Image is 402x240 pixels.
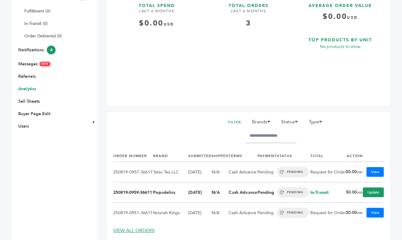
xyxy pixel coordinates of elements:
a: Order Delivered (0) [24,33,62,39]
td: Popadelics [153,182,188,203]
th: ACTION [346,150,363,162]
td: In-Transit [310,182,346,203]
td: Nourish Kings [153,203,188,223]
td: Cash Advance [229,203,257,223]
td: N/A [212,203,229,223]
span: USD [164,22,174,27]
h4: LAST 6 MONTHS [205,9,292,18]
li: Status [278,118,305,129]
td: $0.00 [346,182,363,203]
li: Type [306,118,329,129]
td: Pending [257,203,277,223]
h4: $0.00 [297,12,384,26]
span: PENDING [277,187,309,197]
a: In-Transit (0) [24,21,48,26]
td: N/A [212,182,229,203]
span: USD [357,170,363,174]
span: USD [347,15,358,20]
th: STATUS [277,150,310,162]
span: 4 [47,46,56,54]
a: Sell Sheets [18,98,40,104]
span: NEW [39,62,50,66]
th: TOTAL [310,150,346,162]
td: [DATE] [188,182,212,203]
a: TOP PRODUCTS BY UNIT No products to show [297,31,384,95]
th: ORDER NUMBER [113,150,153,162]
p: No products to show [297,43,384,50]
a: Analytics [18,86,36,92]
h3: TOP PRODUCTS BY UNIT [297,31,384,43]
a: Update [363,187,384,197]
div: 3 [205,18,292,29]
a: 250819-0959-36611 [113,190,152,195]
a: Buyer Page Edit [18,111,50,117]
th: SHIPPED [212,150,229,162]
td: Request for Order [310,162,346,182]
a: View [366,208,384,218]
span: PENDING [277,167,309,177]
a: Fulfillment (0) [24,8,50,14]
td: Cash Advance [229,182,257,203]
span: USD [357,211,363,215]
a: Users [18,123,29,129]
a: 250819-0951-36611 [113,210,153,216]
a: VIEW ALL ORDERS [113,227,155,234]
h2: FILTER: [228,118,243,126]
th: PAYMENT [257,150,277,162]
h4: LAST 6 MONTHS [113,9,200,18]
a: View [366,167,384,177]
td: $0.00 [346,203,363,223]
td: [DATE] [188,162,212,182]
td: Pending [257,162,277,182]
td: $0.00 [346,162,363,182]
td: Request for Order [310,203,346,223]
a: Referrals [18,74,36,79]
a: Notifications4 [18,47,56,53]
span: PENDING [277,207,309,218]
td: Cash Advance [229,162,257,182]
th: BRAND [153,150,188,162]
div: $0.00 [113,18,200,29]
th: TERMS [229,150,257,162]
a: MessagesNEW [18,61,50,67]
span: USD [357,191,363,194]
li: Brands [249,118,277,129]
input: Filter by keywords [245,129,297,143]
td: [DATE] [188,203,212,223]
a: 250819-0957-36611 [113,169,153,175]
th: SUBMITTED [188,150,212,162]
td: N/A [212,162,229,182]
td: Tatsu Tea LLC [153,162,188,182]
td: Pending [257,182,277,203]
